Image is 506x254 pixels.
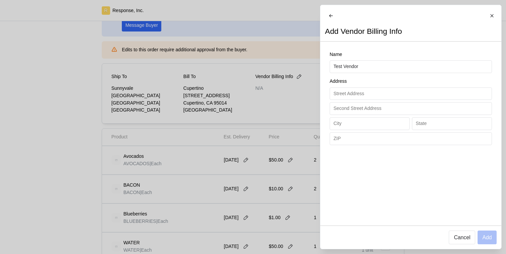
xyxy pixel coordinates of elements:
[333,88,488,100] input: Street Address
[333,61,488,73] input: Give this location a descriptive name
[416,118,488,130] input: State
[454,233,470,242] p: Cancel
[333,133,488,145] input: ZIP
[333,118,406,130] input: City
[333,103,488,115] input: Second Street Address
[330,51,492,61] div: Name
[449,231,475,244] button: Cancel
[325,26,402,37] h2: Add Vendor Billing Info
[330,78,492,87] div: Address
